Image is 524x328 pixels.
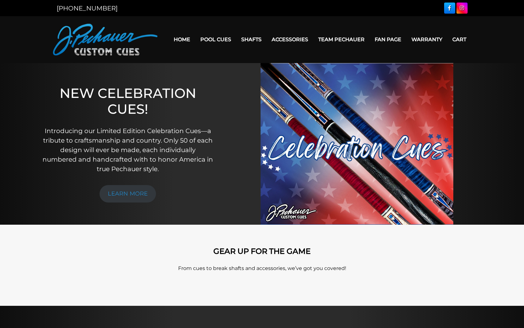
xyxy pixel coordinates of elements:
[42,85,213,117] h1: NEW CELEBRATION CUES!
[236,31,267,48] a: Shafts
[447,31,471,48] a: Cart
[81,265,443,272] p: From cues to break shafts and accessories, we’ve got you covered!
[313,31,370,48] a: Team Pechauer
[42,126,213,174] p: Introducing our Limited Edition Celebration Cues—a tribute to craftsmanship and country. Only 50 ...
[370,31,406,48] a: Fan Page
[169,31,195,48] a: Home
[57,4,118,12] a: [PHONE_NUMBER]
[213,247,311,256] strong: GEAR UP FOR THE GAME
[53,24,158,55] img: Pechauer Custom Cues
[195,31,236,48] a: Pool Cues
[267,31,313,48] a: Accessories
[100,185,156,203] a: LEARN MORE
[406,31,447,48] a: Warranty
